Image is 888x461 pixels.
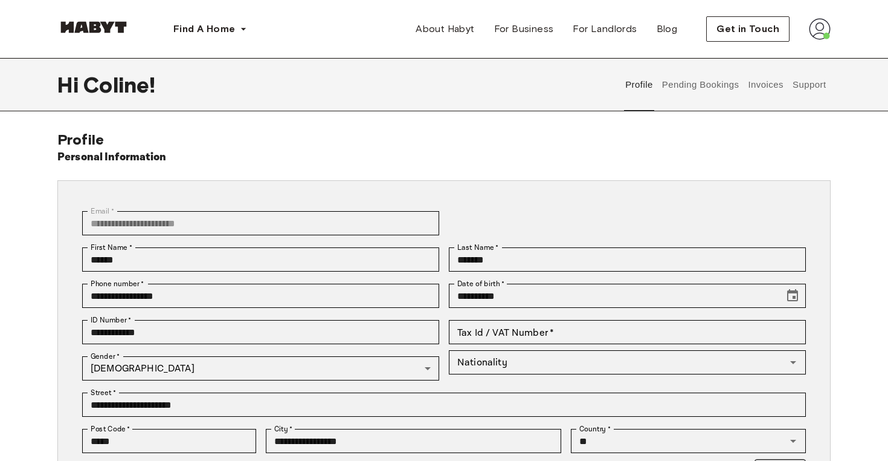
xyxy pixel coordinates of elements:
div: You can't change your email address at the moment. Please reach out to customer support in case y... [82,211,439,235]
a: For Landlords [563,17,646,41]
button: Invoices [747,58,785,111]
label: ID Number [91,315,131,325]
span: Profile [57,131,104,148]
button: Open [785,354,802,371]
label: Post Code [91,423,130,434]
div: [DEMOGRAPHIC_DATA] [82,356,439,381]
button: Find A Home [164,17,257,41]
label: Gender [91,351,120,362]
label: City [274,423,293,434]
span: Get in Touch [716,22,779,36]
span: Find A Home [173,22,235,36]
label: Country [579,423,611,434]
button: Open [785,433,802,450]
div: user profile tabs [621,58,831,111]
span: For Landlords [573,22,637,36]
h6: Personal Information [57,149,167,166]
img: avatar [809,18,831,40]
span: Blog [657,22,678,36]
button: Support [791,58,828,111]
label: Street [91,387,116,398]
a: For Business [484,17,564,41]
button: Pending Bookings [660,58,741,111]
span: For Business [494,22,554,36]
label: Date of birth [457,278,504,289]
label: Phone number [91,278,144,289]
span: Coline ! [83,72,155,97]
button: Get in Touch [706,16,790,42]
button: Profile [624,58,655,111]
a: About Habyt [406,17,484,41]
label: Email [91,206,114,217]
label: First Name [91,242,132,253]
span: About Habyt [416,22,474,36]
span: Hi [57,72,83,97]
label: Last Name [457,242,499,253]
a: Blog [647,17,687,41]
button: Choose date, selected date is Aug 27, 2003 [780,284,805,308]
img: Habyt [57,21,130,33]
